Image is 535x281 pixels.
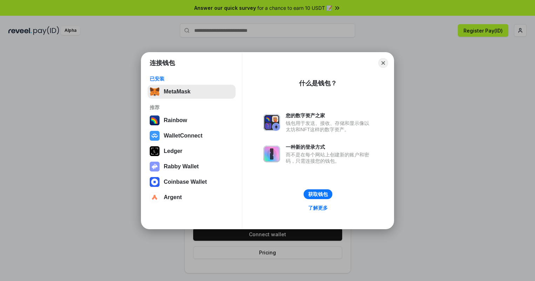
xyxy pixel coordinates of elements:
div: Rabby Wallet [164,163,199,170]
img: svg+xml,%3Csvg%20width%3D%2228%22%20height%3D%2228%22%20viewBox%3D%220%200%2028%2028%22%20fill%3D... [150,131,160,141]
button: Ledger [148,144,236,158]
img: svg+xml,%3Csvg%20fill%3D%22none%22%20height%3D%2233%22%20viewBox%3D%220%200%2035%2033%22%20width%... [150,87,160,97]
img: svg+xml,%3Csvg%20xmlns%3D%22http%3A%2F%2Fwww.w3.org%2F2000%2Fsvg%22%20fill%3D%22none%22%20viewBox... [150,162,160,171]
div: WalletConnect [164,133,203,139]
button: Rainbow [148,113,236,127]
div: 获取钱包 [308,191,328,197]
div: 您的数字资产之家 [286,112,373,119]
img: svg+xml,%3Csvg%20xmlns%3D%22http%3A%2F%2Fwww.w3.org%2F2000%2Fsvg%22%20width%3D%2228%22%20height%3... [150,146,160,156]
div: Ledger [164,148,182,154]
button: Close [378,58,388,68]
a: 了解更多 [304,203,332,212]
div: 而不是在每个网站上创建新的账户和密码，只需连接您的钱包。 [286,152,373,164]
div: MetaMask [164,89,190,95]
button: Coinbase Wallet [148,175,236,189]
div: Coinbase Wallet [164,179,207,185]
button: Rabby Wallet [148,160,236,174]
h1: 连接钱包 [150,59,175,67]
div: 一种新的登录方式 [286,144,373,150]
button: Argent [148,190,236,204]
img: svg+xml,%3Csvg%20xmlns%3D%22http%3A%2F%2Fwww.w3.org%2F2000%2Fsvg%22%20fill%3D%22none%22%20viewBox... [263,146,280,162]
div: 什么是钱包？ [299,79,337,87]
div: 了解更多 [308,205,328,211]
div: 推荐 [150,104,233,111]
img: svg+xml,%3Csvg%20xmlns%3D%22http%3A%2F%2Fwww.w3.org%2F2000%2Fsvg%22%20fill%3D%22none%22%20viewBox... [263,114,280,131]
div: Rainbow [164,117,187,124]
button: 获取钱包 [304,189,332,199]
img: svg+xml,%3Csvg%20width%3D%22120%22%20height%3D%22120%22%20viewBox%3D%220%200%20120%20120%22%20fil... [150,115,160,125]
div: 已安装 [150,76,233,82]
div: 钱包用于发送、接收、存储和显示像以太坊和NFT这样的数字资产。 [286,120,373,133]
img: svg+xml,%3Csvg%20width%3D%2228%22%20height%3D%2228%22%20viewBox%3D%220%200%2028%2028%22%20fill%3D... [150,177,160,187]
button: WalletConnect [148,129,236,143]
div: Argent [164,194,182,201]
button: MetaMask [148,85,236,99]
img: svg+xml,%3Csvg%20width%3D%2228%22%20height%3D%2228%22%20viewBox%3D%220%200%2028%2028%22%20fill%3D... [150,192,160,202]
